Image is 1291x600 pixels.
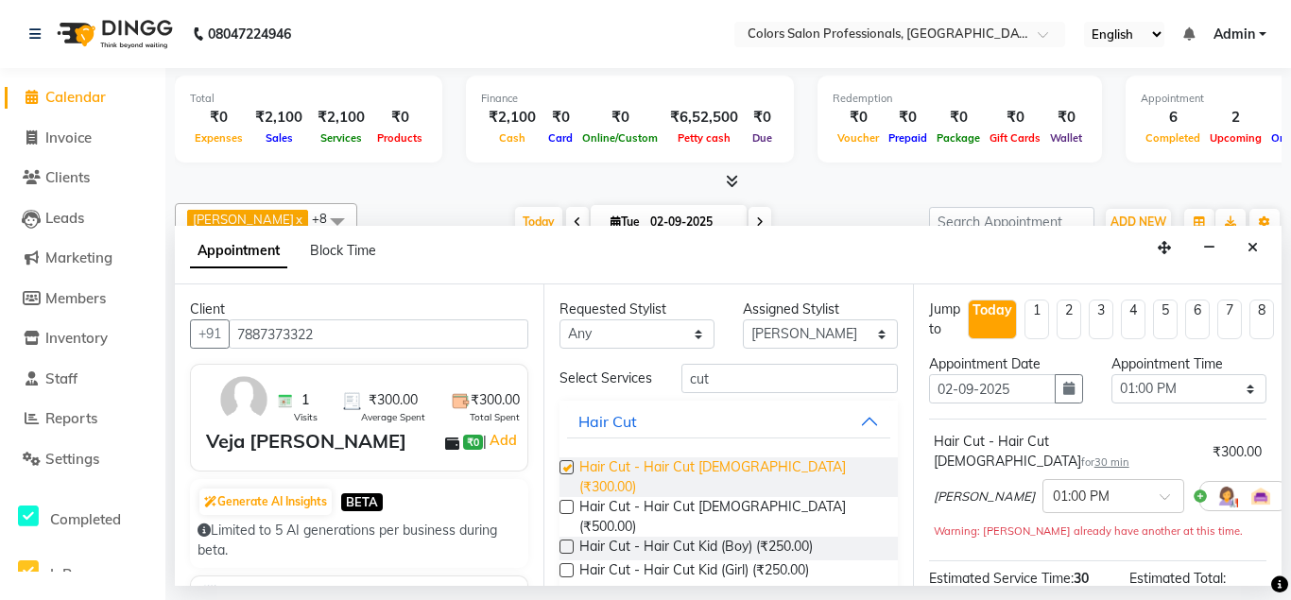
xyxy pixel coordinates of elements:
li: 3 [1089,300,1113,339]
input: 2025-09-02 [645,208,739,236]
span: Calendar [45,88,106,106]
div: 6 [1141,107,1205,129]
div: Requested Stylist [559,300,714,319]
span: Members [45,289,106,307]
span: ADD NEW [1110,214,1166,229]
span: Inventory [45,329,108,347]
span: BETA [341,493,383,511]
a: Leads [5,208,161,230]
span: Visits [294,410,318,424]
span: Marketing [45,249,112,266]
span: Appointment [190,234,287,268]
div: Jump to [929,300,960,339]
span: ₹300.00 [471,390,520,410]
button: Hair Cut [567,404,889,438]
div: ₹300.00 [1213,442,1262,462]
span: Wallet [1045,131,1087,145]
span: | [483,429,520,452]
div: Hair Cut [578,410,637,433]
img: Interior.png [1249,485,1272,507]
span: Settings [45,450,99,468]
span: Card [543,131,577,145]
li: 2 [1057,300,1081,339]
div: ₹0 [833,107,884,129]
span: Clients [45,168,90,186]
div: ₹2,100 [310,107,372,129]
li: 7 [1217,300,1242,339]
span: Hair Cut - Hair Cut Kid (Boy) (₹250.00) [579,537,813,560]
span: Total Spent [470,410,520,424]
a: Calendar [5,87,161,109]
div: Today [973,300,1012,320]
a: Settings [5,449,161,471]
div: Assigned Stylist [743,300,898,319]
span: Estimated Total: [1129,570,1226,587]
span: Services [316,131,367,145]
div: Total [190,91,427,107]
li: 5 [1153,300,1178,339]
span: 1 [301,390,309,410]
div: Limited to 5 AI generations per business during beta. [198,521,521,560]
div: Appointment Date [929,354,1084,374]
span: Completed [1141,131,1205,145]
button: +91 [190,319,230,349]
div: ₹0 [932,107,985,129]
span: Block Time [310,242,376,259]
a: Members [5,288,161,310]
span: Estimated Service Time: [929,570,1074,587]
a: Clients [5,167,161,189]
span: Package [932,131,985,145]
span: Cash [494,131,530,145]
span: Leads [45,209,84,227]
input: Search by Name/Mobile/Email/Code [229,319,528,349]
span: Online/Custom [577,131,663,145]
span: Voucher [833,131,884,145]
small: for [1081,455,1129,469]
span: [PERSON_NAME] [193,212,294,227]
span: Invoice [45,129,92,146]
span: Upcoming [1205,131,1266,145]
span: Petty cash [673,131,735,145]
button: Generate AI Insights [199,489,332,515]
span: Hair Cut - Hair Cut [DEMOGRAPHIC_DATA] (₹500.00) [579,497,882,537]
span: Due [748,131,777,145]
div: 2 [1205,107,1266,129]
span: Completed [50,510,121,528]
div: ₹2,100 [481,107,543,129]
div: Select Services [545,369,667,388]
div: ₹6,52,500 [663,107,746,129]
div: Hair Cut - Hair Cut [DEMOGRAPHIC_DATA] [934,432,1205,471]
input: Search by service name [681,364,897,393]
button: Close [1239,233,1266,263]
li: 4 [1121,300,1145,339]
span: Sales [261,131,298,145]
span: ₹0 [463,435,483,450]
span: Tue [606,214,645,229]
span: Hair Cut - Hair Cut Kid (Girl) (₹250.00) [579,560,809,584]
b: 08047224946 [208,8,291,60]
img: Hairdresser.png [1215,485,1238,507]
div: Appointment Time [1111,354,1266,374]
div: Redemption [833,91,1087,107]
span: Prepaid [884,131,932,145]
small: Warning: [PERSON_NAME] already have another at this time. [934,524,1243,538]
img: avatar [216,372,271,427]
a: Add [487,429,520,452]
div: ₹2,100 [248,107,310,129]
span: InProgress [50,565,121,583]
div: ₹0 [746,107,779,129]
li: 8 [1249,300,1274,339]
span: [PERSON_NAME] [934,488,1035,506]
span: Admin [1214,25,1255,44]
span: +8 [312,211,341,226]
span: ₹300.00 [369,390,418,410]
a: Invoice [5,128,161,149]
span: Products [372,131,427,145]
div: Finance [481,91,779,107]
button: ADD NEW [1106,209,1171,235]
a: Inventory [5,328,161,350]
span: Average Spent [361,410,425,424]
div: ₹0 [577,107,663,129]
div: Client [190,300,528,319]
div: ₹0 [884,107,932,129]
